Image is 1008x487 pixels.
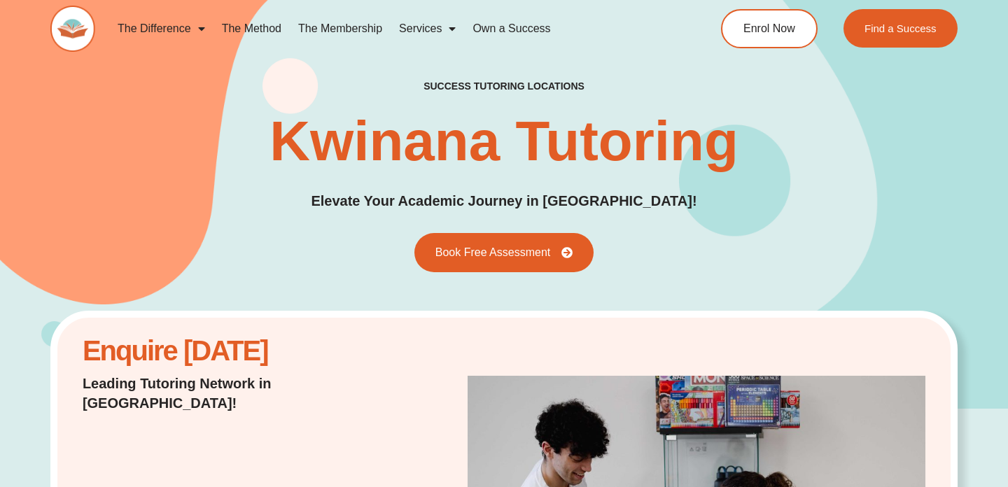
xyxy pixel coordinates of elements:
[435,247,551,258] span: Book Free Assessment
[423,80,584,92] h2: success tutoring locations
[721,9,818,48] a: Enrol Now
[743,23,795,34] span: Enrol Now
[414,233,594,272] a: Book Free Assessment
[843,9,958,48] a: Find a Success
[464,13,559,45] a: Own a Success
[290,13,391,45] a: The Membership
[109,13,669,45] nav: Menu
[83,374,384,413] p: Leading Tutoring Network in [GEOGRAPHIC_DATA]!
[269,113,738,169] h1: Kwinana Tutoring
[213,13,290,45] a: The Method
[109,13,213,45] a: The Difference
[83,342,384,360] h2: Enquire [DATE]
[864,23,937,34] span: Find a Success
[391,13,464,45] a: Services
[311,190,696,212] p: Elevate Your Academic Journey in [GEOGRAPHIC_DATA]!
